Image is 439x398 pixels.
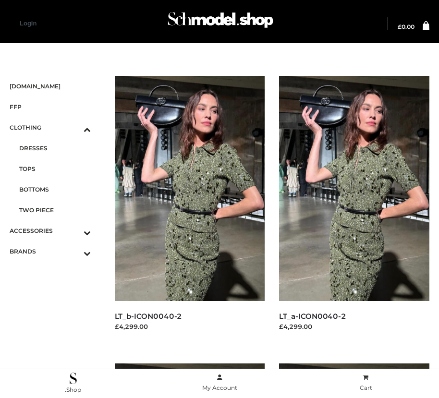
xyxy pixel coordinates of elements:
button: Toggle Submenu [57,220,91,241]
span: BRANDS [10,246,91,257]
a: £0.00 [398,24,415,30]
span: £ [398,23,402,30]
span: TWO PIECE [19,205,91,216]
span: BOTTOMS [19,184,91,195]
a: ACCESSORIESToggle Submenu [10,220,91,241]
div: £4,299.00 [279,322,429,331]
a: [DOMAIN_NAME] [10,76,91,96]
a: DRESSES [19,138,91,158]
bdi: 0.00 [398,23,415,30]
a: TOPS [19,158,91,179]
span: My Account [202,384,237,391]
span: Cart [360,384,372,391]
a: FFP [10,96,91,117]
button: Toggle Submenu [57,117,91,138]
span: FFP [10,101,91,112]
a: Schmodel Admin 964 [163,8,276,39]
span: TOPS [19,163,91,174]
a: My Account [146,372,293,394]
a: BOTTOMS [19,179,91,200]
span: .Shop [65,386,81,393]
button: Toggle Submenu [57,241,91,262]
span: CLOTHING [10,122,91,133]
span: DRESSES [19,143,91,154]
a: Cart [293,372,439,394]
span: [DOMAIN_NAME] [10,81,91,92]
a: CLOTHINGToggle Submenu [10,117,91,138]
div: £4,299.00 [115,322,265,331]
img: .Shop [70,373,77,384]
a: BRANDSToggle Submenu [10,241,91,262]
a: Login [20,20,37,27]
a: LT_a-ICON0040-2 [279,312,346,321]
a: LT_b-ICON0040-2 [115,312,183,321]
img: Schmodel Admin 964 [165,5,276,39]
span: ACCESSORIES [10,225,91,236]
a: TWO PIECE [19,200,91,220]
